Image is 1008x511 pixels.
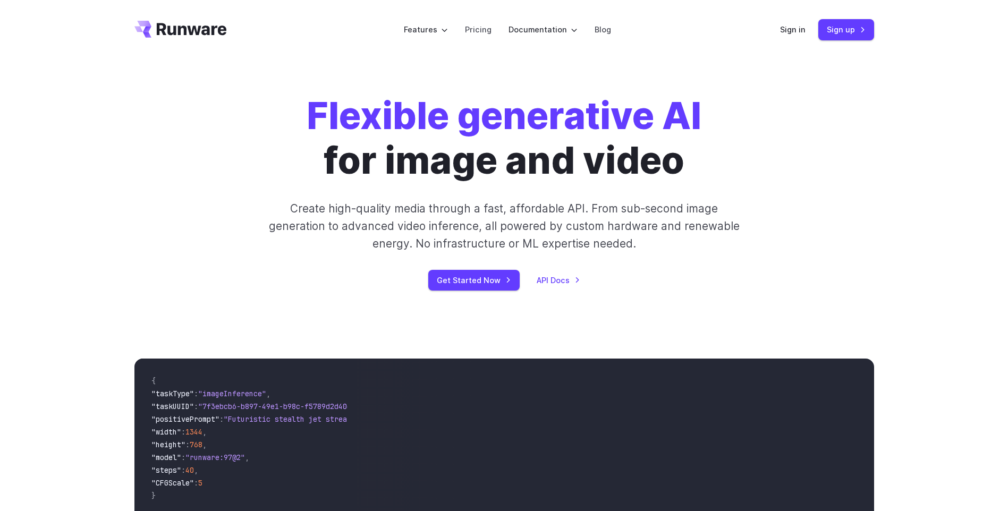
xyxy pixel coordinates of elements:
[595,23,611,36] a: Blog
[194,402,198,411] span: :
[307,93,701,138] strong: Flexible generative AI
[465,23,492,36] a: Pricing
[181,465,185,475] span: :
[185,427,202,437] span: 1344
[509,23,578,36] label: Documentation
[198,402,360,411] span: "7f3ebcb6-b897-49e1-b98c-f5789d2d40d7"
[151,465,181,475] span: "steps"
[780,23,806,36] a: Sign in
[219,414,224,424] span: :
[151,414,219,424] span: "positivePrompt"
[185,465,194,475] span: 40
[202,440,207,449] span: ,
[818,19,874,40] a: Sign up
[151,427,181,437] span: "width"
[198,478,202,488] span: 5
[151,453,181,462] span: "model"
[181,453,185,462] span: :
[198,389,266,398] span: "imageInference"
[134,21,227,38] a: Go to /
[194,478,198,488] span: :
[194,389,198,398] span: :
[404,23,448,36] label: Features
[151,376,156,386] span: {
[181,427,185,437] span: :
[185,440,190,449] span: :
[245,453,249,462] span: ,
[307,93,701,183] h1: for image and video
[151,389,194,398] span: "taskType"
[151,478,194,488] span: "CFGScale"
[428,270,520,291] a: Get Started Now
[224,414,611,424] span: "Futuristic stealth jet streaking through a neon-lit cityscape with glowing purple exhaust"
[202,427,207,437] span: ,
[190,440,202,449] span: 768
[185,453,245,462] span: "runware:97@2"
[266,389,270,398] span: ,
[151,402,194,411] span: "taskUUID"
[151,491,156,500] span: }
[151,440,185,449] span: "height"
[194,465,198,475] span: ,
[537,274,580,286] a: API Docs
[267,200,741,253] p: Create high-quality media through a fast, affordable API. From sub-second image generation to adv...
